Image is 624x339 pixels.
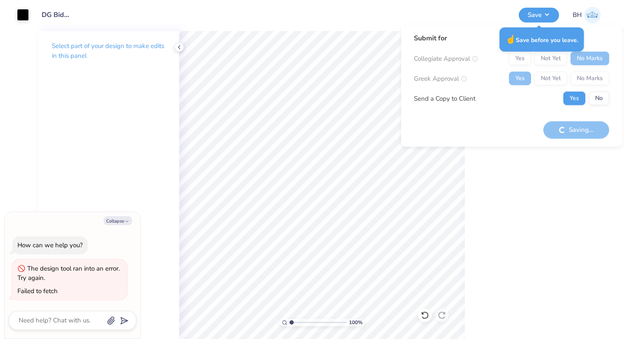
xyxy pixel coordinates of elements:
[563,92,585,105] button: Yes
[506,34,516,45] span: ☝️
[35,6,77,23] input: Untitled Design
[519,8,559,23] button: Save
[573,10,582,20] span: BH
[573,7,601,23] a: BH
[17,241,83,249] div: How can we help you?
[589,92,609,105] button: No
[17,287,58,295] div: Failed to fetch
[17,264,120,282] div: The design tool ran into an error. Try again.
[414,33,609,43] div: Submit for
[414,93,475,103] div: Send a Copy to Client
[584,7,601,23] img: Bella Henkels
[104,216,132,225] button: Collapse
[500,28,584,52] div: Save before you leave.
[349,319,363,326] span: 100 %
[52,41,166,61] p: Select part of your design to make edits in this panel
